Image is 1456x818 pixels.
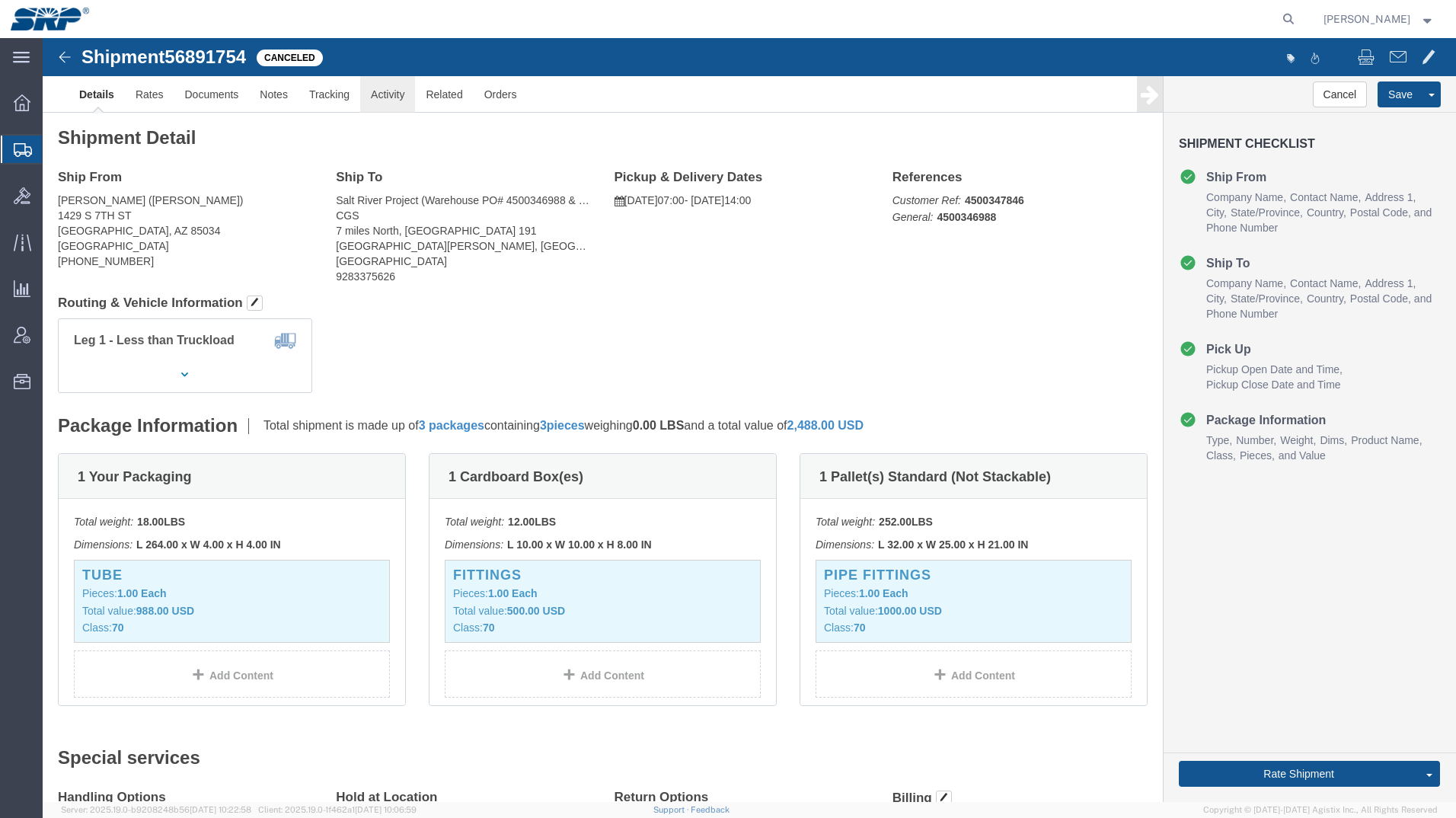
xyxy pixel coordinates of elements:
span: [DATE] 10:22:58 [190,805,251,814]
span: Server: 2025.19.0-b9208248b56 [61,805,251,814]
span: Client: 2025.19.0-1f462a1 [258,805,417,814]
a: Feedback [691,805,730,814]
span: [DATE] 10:06:59 [355,805,417,814]
img: logo [11,8,89,30]
button: [PERSON_NAME] [1323,10,1435,28]
span: Ed Simmons [1323,11,1410,27]
a: Support [653,805,691,814]
span: Copyright © [DATE]-[DATE] Agistix Inc., All Rights Reserved [1203,804,1438,816]
iframe: FS Legacy Container [43,38,1456,802]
